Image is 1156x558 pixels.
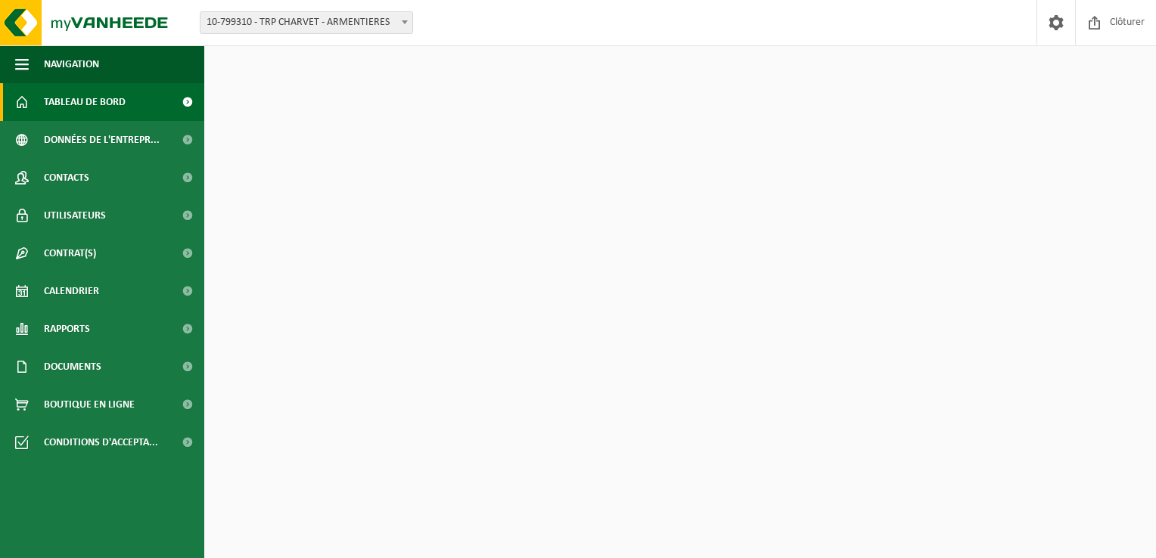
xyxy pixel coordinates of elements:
span: Tableau de bord [44,83,126,121]
span: Calendrier [44,272,99,310]
span: Contrat(s) [44,234,96,272]
span: Documents [44,348,101,386]
span: Contacts [44,159,89,197]
span: Données de l'entrepr... [44,121,160,159]
span: 10-799310 - TRP CHARVET - ARMENTIERES [200,12,412,33]
span: Utilisateurs [44,197,106,234]
span: Conditions d'accepta... [44,423,158,461]
span: 10-799310 - TRP CHARVET - ARMENTIERES [200,11,413,34]
span: Boutique en ligne [44,386,135,423]
span: Rapports [44,310,90,348]
span: Navigation [44,45,99,83]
